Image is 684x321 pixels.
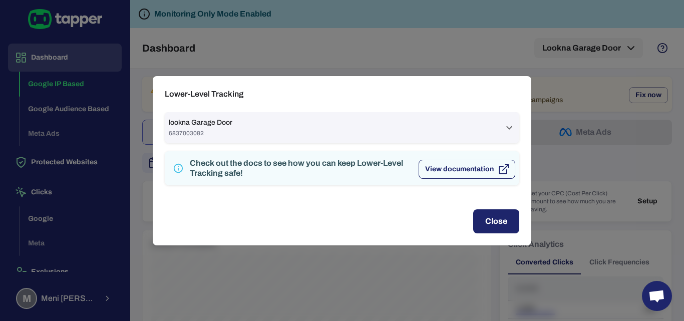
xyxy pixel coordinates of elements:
[473,209,519,233] button: Close
[169,129,232,137] span: 6837003082
[642,281,672,311] a: Open chat
[153,76,531,112] h2: Lower-Level Tracking
[419,160,515,179] button: View documentation
[165,112,519,143] div: lookna Garage Door6837003082
[169,118,232,127] span: lookna Garage Door
[190,158,411,178] div: Check out the docs to see how you can keep Lower-Level Tracking safe!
